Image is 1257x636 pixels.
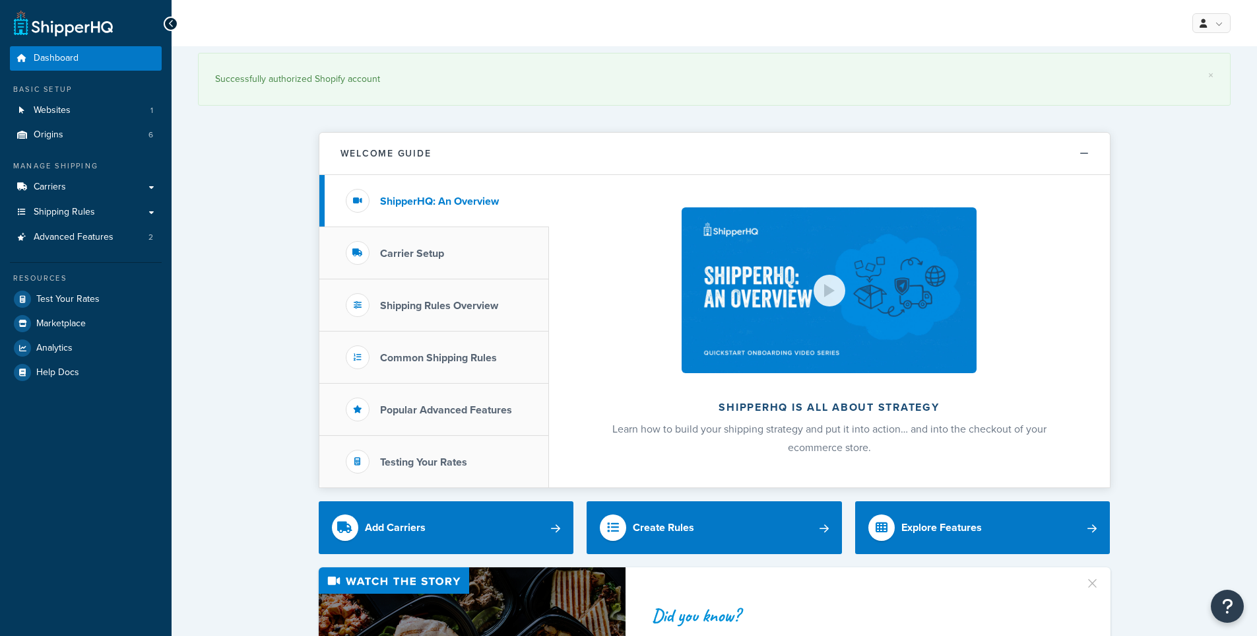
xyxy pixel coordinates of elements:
[380,456,467,468] h3: Testing Your Rates
[612,421,1047,455] span: Learn how to build your shipping strategy and put it into action… and into the checkout of your e...
[10,123,162,147] li: Origins
[10,312,162,336] a: Marketplace
[584,402,1075,413] h2: ShipperHQ is all about strategy
[10,225,162,250] a: Advanced Features2
[380,404,512,416] h3: Popular Advanced Features
[36,343,73,354] span: Analytics
[1211,590,1244,623] button: Open Resource Center
[36,318,86,330] span: Marketplace
[10,361,162,384] a: Help Docs
[34,232,113,243] span: Advanced Features
[1208,70,1213,81] a: ×
[380,300,498,312] h3: Shipping Rules Overview
[319,501,574,554] a: Add Carriers
[34,182,66,193] span: Carriers
[319,133,1110,175] button: Welcome Guide
[380,352,497,364] h3: Common Shipping Rules
[10,273,162,284] div: Resources
[587,501,842,554] a: Create Rules
[10,46,162,71] a: Dashboard
[380,248,444,260] h3: Carrier Setup
[380,195,499,207] h3: ShipperHQ: An Overview
[365,518,426,537] div: Add Carriers
[215,70,1213,88] div: Successfully authorized Shopify account
[633,518,694,537] div: Create Rules
[10,84,162,95] div: Basic Setup
[10,123,162,147] a: Origins6
[10,225,162,250] li: Advanced Features
[340,149,432,159] h2: Welcome Guide
[10,175,162,199] a: Carriers
[150,105,153,116] span: 1
[36,294,100,305] span: Test Your Rates
[855,501,1111,554] a: Explore Features
[10,160,162,172] div: Manage Shipping
[10,98,162,123] a: Websites1
[10,336,162,360] a: Analytics
[652,606,1069,625] div: Did you know?
[34,105,71,116] span: Websites
[10,287,162,311] a: Test Your Rates
[34,129,63,141] span: Origins
[148,129,153,141] span: 6
[10,98,162,123] li: Websites
[34,53,79,64] span: Dashboard
[34,207,95,218] span: Shipping Rules
[901,518,982,537] div: Explore Features
[10,200,162,225] a: Shipping Rules
[36,367,79,378] span: Help Docs
[148,232,153,243] span: 2
[682,207,976,373] img: ShipperHQ is all about strategy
